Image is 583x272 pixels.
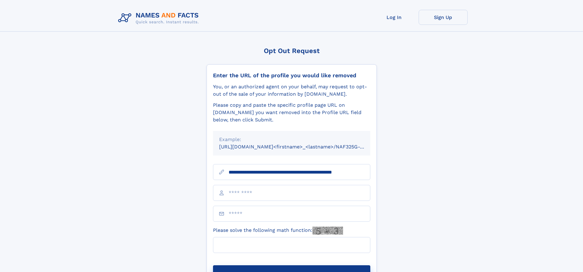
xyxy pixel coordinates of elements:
small: [URL][DOMAIN_NAME]<firstname>_<lastname>/NAF325G-xxxxxxxx [219,144,382,150]
div: Enter the URL of the profile you would like removed [213,72,370,79]
div: Opt Out Request [207,47,377,55]
img: Logo Names and Facts [116,10,204,26]
a: Log In [370,10,419,25]
div: Please copy and paste the specific profile page URL on [DOMAIN_NAME] you want removed into the Pr... [213,102,370,124]
div: Example: [219,136,364,143]
a: Sign Up [419,10,468,25]
label: Please solve the following math function: [213,227,343,235]
div: You, or an authorized agent on your behalf, may request to opt-out of the sale of your informatio... [213,83,370,98]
